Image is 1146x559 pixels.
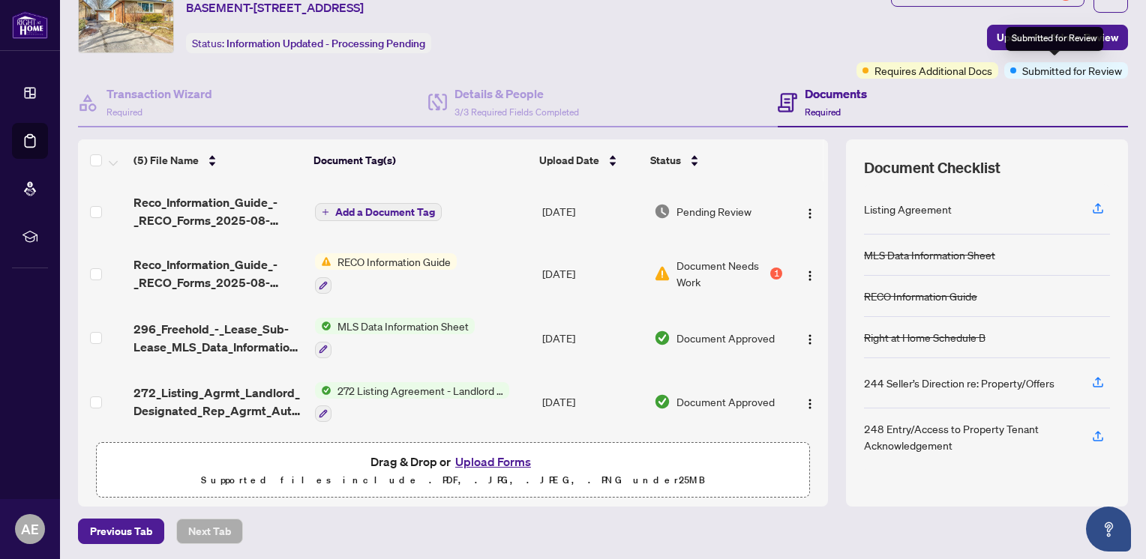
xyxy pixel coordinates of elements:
[798,199,822,223] button: Logo
[454,106,579,118] span: 3/3 Required Fields Completed
[133,256,303,291] span: Reco_Information_Guide_-_RECO_Forms_2025-08-09_01_15_14.pdf
[315,318,475,358] button: Status IconMLS Data Information Sheet
[539,152,599,169] span: Upload Date
[654,265,670,282] img: Document Status
[226,37,425,50] span: Information Updated - Processing Pending
[804,398,816,410] img: Logo
[804,333,816,345] img: Logo
[676,257,767,290] span: Document Needs Work
[133,384,303,420] span: 272_Listing_Agrmt_Landlord_Designated_Rep_Agrmt_Auth_to_Offer_for_Lease_-_PropTx-OREA_2025-08-09_...
[1006,27,1103,51] div: Submitted for Review
[106,106,142,118] span: Required
[804,270,816,282] img: Logo
[798,262,822,285] button: Logo
[805,85,867,103] h4: Documents
[133,193,303,229] span: Reco_Information_Guide_-_RECO_Forms_2025-08-09_01_15_14 1 1.pdf
[650,152,681,169] span: Status
[676,393,775,410] span: Document Approved
[315,318,331,334] img: Status Icon
[451,452,535,471] button: Upload Forms
[654,330,670,346] img: Document Status
[864,420,1074,453] div: 248 Entry/Access to Property Tenant Acknowledgement
[654,203,670,220] img: Document Status
[676,203,751,220] span: Pending Review
[186,33,431,53] div: Status:
[97,443,809,498] span: Drag & Drop orUpload FormsSupported files include .PDF, .JPG, .JPEG, .PNG under25MB
[644,139,784,181] th: Status
[874,62,992,79] span: Requires Additional Docs
[315,382,509,423] button: Status Icon272 Listing Agreement - Landlord Designated Representation Agreement Authority to Offe...
[864,247,995,263] div: MLS Data Information Sheet
[654,393,670,410] img: Document Status
[315,203,442,221] button: Add a Document Tag
[133,152,199,169] span: (5) File Name
[307,139,533,181] th: Document Tag(s)
[987,25,1128,50] button: Update for Admin Review
[864,329,985,345] div: Right at Home Schedule B
[127,139,307,181] th: (5) File Name
[331,253,457,270] span: RECO Information Guide
[1022,62,1122,79] span: Submitted for Review
[536,181,649,241] td: [DATE]
[106,85,212,103] h4: Transaction Wizard
[335,207,435,217] span: Add a Document Tag
[533,139,645,181] th: Upload Date
[536,306,649,370] td: [DATE]
[864,375,1054,391] div: 244 Seller’s Direction re: Property/Offers
[536,370,649,435] td: [DATE]
[798,326,822,350] button: Logo
[176,519,243,544] button: Next Tab
[106,471,800,489] p: Supported files include .PDF, .JPG, .JPEG, .PNG under 25 MB
[315,253,457,294] button: Status IconRECO Information Guide
[864,288,977,304] div: RECO Information Guide
[322,208,329,216] span: plus
[78,519,164,544] button: Previous Tab
[21,519,39,540] span: AE
[331,382,509,399] span: 272 Listing Agreement - Landlord Designated Representation Agreement Authority to Offer for Lease
[864,201,952,217] div: Listing Agreement
[997,25,1118,49] span: Update for Admin Review
[804,208,816,220] img: Logo
[770,268,782,279] div: 1
[370,452,535,471] span: Drag & Drop or
[133,320,303,356] span: 296_Freehold_-_Lease_Sub-Lease_MLS_Data_Information_Form_-_PropTx-OREA_2025-08-09_01_17_59.pdf
[454,85,579,103] h4: Details & People
[676,330,775,346] span: Document Approved
[798,390,822,414] button: Logo
[864,157,1000,178] span: Document Checklist
[1086,507,1131,552] button: Open asap
[12,11,48,39] img: logo
[805,106,841,118] span: Required
[90,519,152,543] span: Previous Tab
[536,241,649,306] td: [DATE]
[315,253,331,270] img: Status Icon
[315,202,442,222] button: Add a Document Tag
[315,382,331,399] img: Status Icon
[536,434,649,498] td: [DATE]
[331,318,475,334] span: MLS Data Information Sheet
